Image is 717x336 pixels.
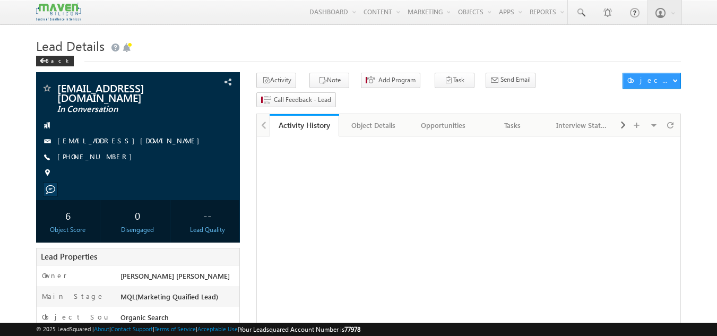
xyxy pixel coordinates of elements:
div: Tasks [487,119,538,132]
a: About [94,325,109,332]
div: Object Score [39,225,98,235]
a: Interview Status [548,114,617,136]
button: Activity [256,73,296,88]
button: Note [309,73,349,88]
span: Lead Details [36,37,105,54]
a: Opportunities [409,114,478,136]
div: Disengaged [108,225,167,235]
span: Call Feedback - Lead [274,95,331,105]
div: Organic Search [118,312,240,327]
a: Activity History [270,114,339,136]
button: Object Actions [623,73,681,89]
span: © 2025 LeadSquared | | | | | [36,324,360,334]
span: [PHONE_NUMBER] [57,152,137,162]
div: 6 [39,205,98,225]
label: Owner [42,271,67,280]
span: Send Email [500,75,531,84]
button: Add Program [361,73,420,88]
span: In Conversation [57,104,183,115]
div: 0 [108,205,167,225]
div: Back [36,56,74,66]
span: [PERSON_NAME] [PERSON_NAME] [120,271,230,280]
div: Activity History [278,120,331,130]
span: Add Program [378,75,416,85]
a: [EMAIL_ADDRESS][DOMAIN_NAME] [57,136,205,145]
div: -- [178,205,237,225]
a: Back [36,55,79,64]
div: Interview Status [556,119,608,132]
span: 77978 [344,325,360,333]
button: Send Email [486,73,535,88]
a: Tasks [478,114,548,136]
div: Opportunities [417,119,469,132]
div: Lead Quality [178,225,237,235]
button: Call Feedback - Lead [256,92,336,108]
a: Acceptable Use [197,325,238,332]
button: Task [435,73,474,88]
span: Your Leadsquared Account Number is [239,325,360,333]
span: [EMAIL_ADDRESS][DOMAIN_NAME] [57,83,183,102]
a: Contact Support [111,325,153,332]
img: Custom Logo [36,3,81,21]
div: Object Details [348,119,399,132]
label: Object Source [42,312,110,331]
a: Terms of Service [154,325,196,332]
span: Lead Properties [41,251,97,262]
a: Object Details [339,114,409,136]
div: MQL(Marketing Quaified Lead) [118,291,240,306]
label: Main Stage [42,291,105,301]
div: Object Actions [627,75,672,85]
